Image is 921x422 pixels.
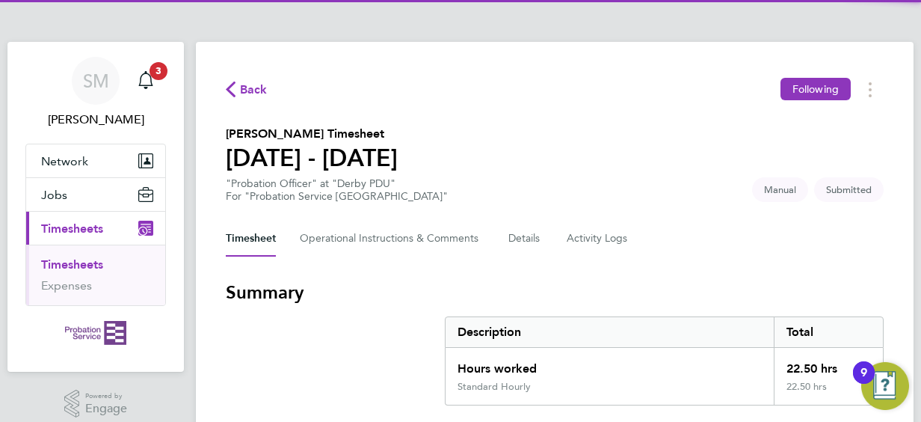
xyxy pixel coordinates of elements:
a: Go to home page [25,321,166,345]
div: Description [446,317,774,347]
a: SM[PERSON_NAME] [25,57,166,129]
span: This timesheet is Submitted. [814,177,884,202]
div: Hours worked [446,348,774,381]
div: 9 [860,373,867,392]
img: probationservice-logo-retina.png [65,321,126,345]
a: 3 [131,57,161,105]
span: Powered by [85,390,127,403]
button: Network [26,144,165,177]
div: Summary [445,316,884,406]
span: Back [240,81,268,99]
span: Timesheets [41,221,103,236]
h1: [DATE] - [DATE] [226,143,398,173]
button: Open Resource Center, 9 new notifications [861,362,909,410]
span: Stella Muyunda [25,111,166,129]
button: Operational Instructions & Comments [300,221,484,257]
div: "Probation Officer" at "Derby PDU" [226,177,448,203]
span: SM [83,71,109,91]
a: Timesheets [41,257,103,272]
a: Expenses [41,278,92,293]
h2: [PERSON_NAME] Timesheet [226,125,398,143]
span: Engage [85,403,127,415]
span: Following [792,82,839,96]
div: Timesheets [26,245,165,305]
button: Details [508,221,543,257]
h3: Summary [226,281,884,305]
div: Standard Hourly [458,381,531,393]
button: Timesheet [226,221,276,257]
span: Network [41,154,88,168]
button: Timesheets Menu [857,78,884,101]
div: 22.50 hrs [774,348,883,381]
span: Jobs [41,188,67,202]
button: Back [226,80,268,99]
a: Powered byEngage [64,390,128,418]
button: Timesheets [26,212,165,245]
button: Jobs [26,178,165,211]
span: This timesheet was manually created. [752,177,808,202]
button: Following [780,78,851,100]
div: Total [774,317,883,347]
span: 3 [150,62,167,80]
nav: Main navigation [7,42,184,372]
div: For "Probation Service [GEOGRAPHIC_DATA]" [226,190,448,203]
button: Activity Logs [567,221,629,257]
div: 22.50 hrs [774,381,883,405]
